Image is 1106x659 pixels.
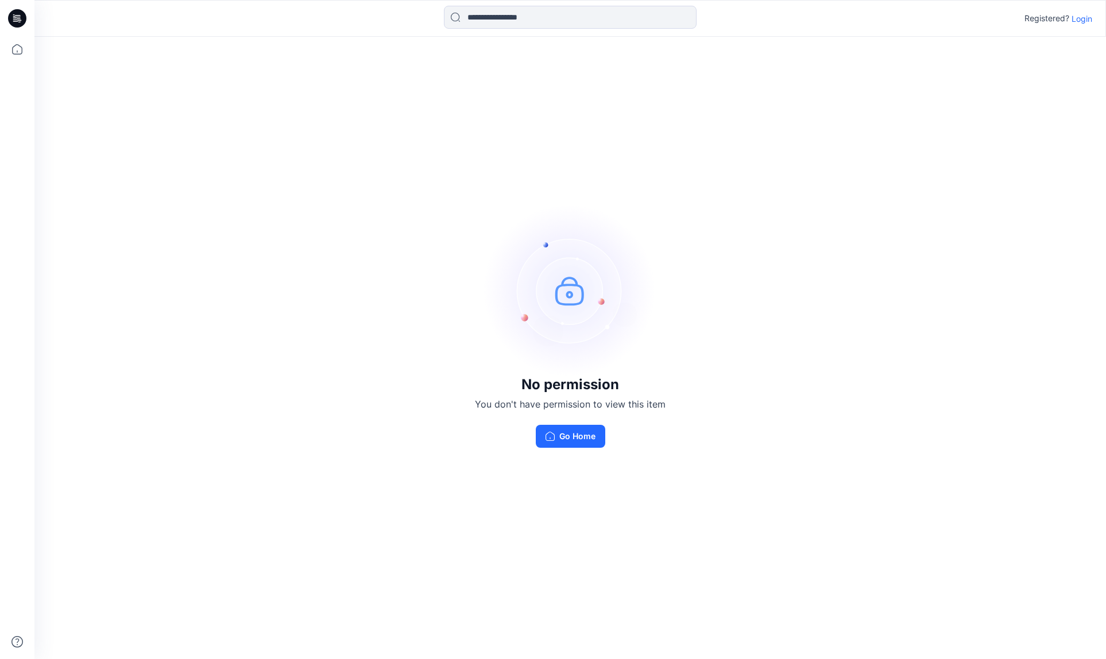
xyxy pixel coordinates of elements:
h3: No permission [475,377,666,393]
p: Registered? [1024,11,1069,25]
p: You don't have permission to view this item [475,397,666,411]
img: no-perm.svg [484,204,656,377]
p: Login [1072,13,1092,25]
button: Go Home [536,425,605,448]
